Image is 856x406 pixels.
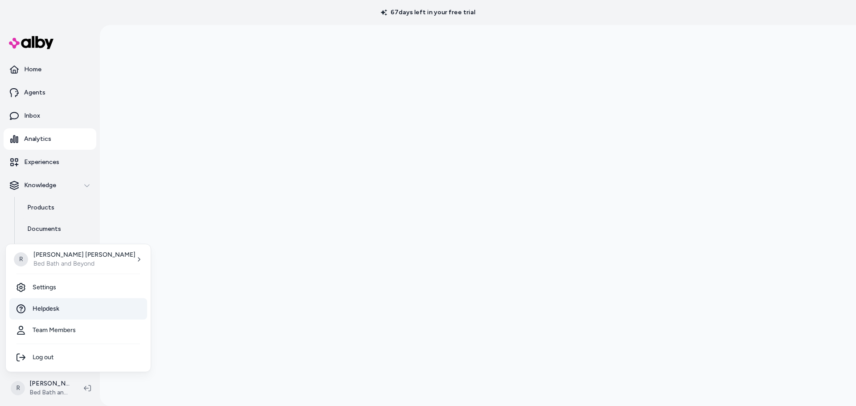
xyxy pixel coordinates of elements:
p: [PERSON_NAME] [PERSON_NAME] [33,250,136,259]
span: R [14,252,28,267]
a: Team Members [9,320,147,341]
span: Helpdesk [33,304,59,313]
p: Bed Bath and Beyond [33,259,136,268]
div: Log out [9,347,147,368]
a: Settings [9,277,147,298]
